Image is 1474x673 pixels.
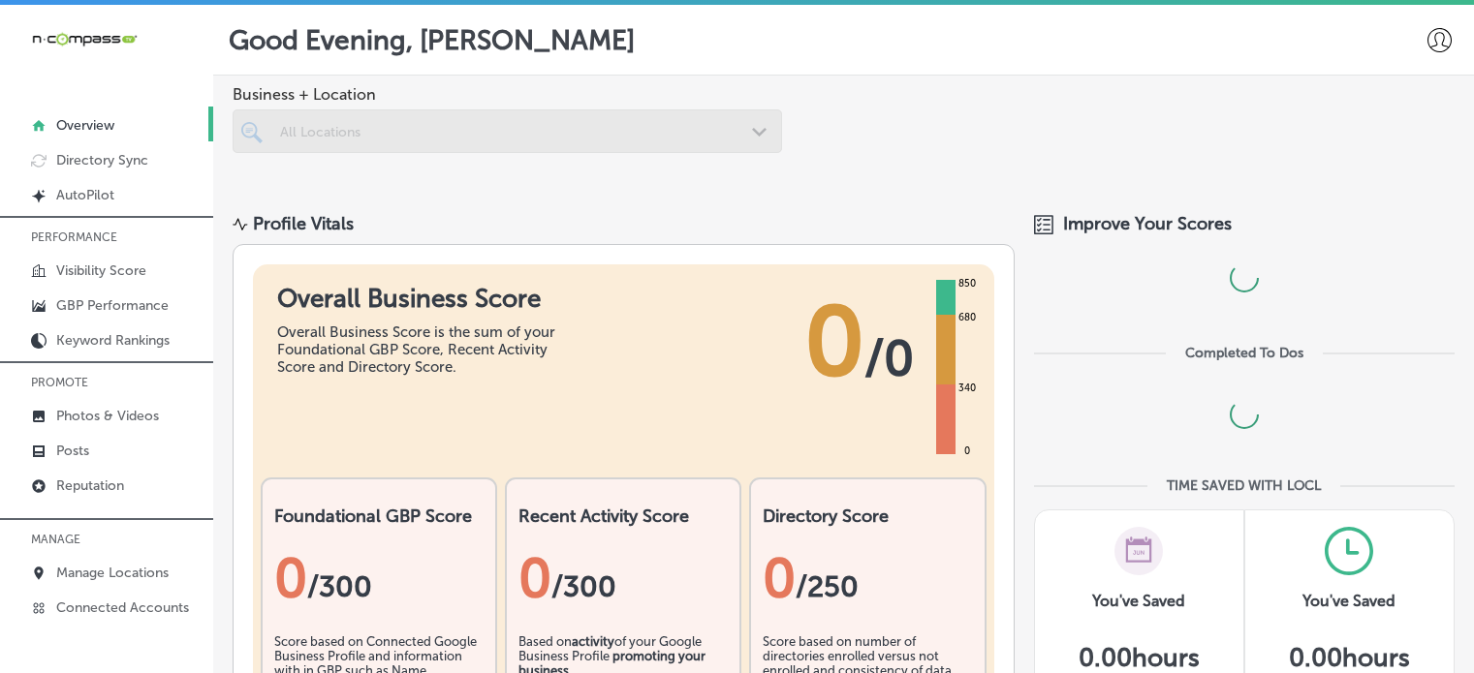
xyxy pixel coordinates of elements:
span: 0 [804,284,864,400]
p: GBP Performance [56,297,169,314]
p: Reputation [56,477,124,494]
h2: Recent Activity Score [518,505,728,527]
div: Completed To Dos [1185,345,1303,361]
p: Photos & Videos [56,408,159,424]
span: /300 [551,569,616,604]
div: 0 [274,546,484,610]
h3: You've Saved [1302,592,1396,610]
span: Improve Your Scores [1063,213,1232,234]
div: 0 [518,546,728,610]
h5: 0.00 hours [1079,643,1200,673]
span: / 300 [307,569,372,604]
div: 340 [955,381,980,396]
div: TIME SAVED WITH LOCL [1167,477,1321,494]
p: Manage Locations [56,565,169,581]
h3: You've Saved [1092,592,1185,610]
p: Visibility Score [56,262,146,279]
p: Directory Sync [56,152,148,168]
div: 0 [763,546,972,610]
b: activity [572,634,614,649]
div: Profile Vitals [253,213,354,234]
p: Connected Accounts [56,599,189,616]
span: / 0 [864,329,914,387]
div: 680 [955,310,980,325]
span: /250 [796,569,859,604]
p: AutoPilot [56,187,114,203]
span: Business + Location [233,85,782,104]
img: 660ab0bf-5cc7-4cb8-ba1c-48b5ae0f18e60NCTV_CLogo_TV_Black_-500x88.png [31,30,138,48]
p: Good Evening, [PERSON_NAME] [229,24,635,56]
h5: 0.00 hours [1289,643,1410,673]
h2: Foundational GBP Score [274,505,484,527]
div: 0 [960,444,974,459]
p: Posts [56,443,89,459]
h2: Directory Score [763,505,972,527]
h1: Overall Business Score [277,284,568,314]
p: Overview [56,117,114,134]
p: Keyword Rankings [56,332,170,349]
div: Overall Business Score is the sum of your Foundational GBP Score, Recent Activity Score and Direc... [277,323,568,376]
div: 850 [955,276,980,291]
